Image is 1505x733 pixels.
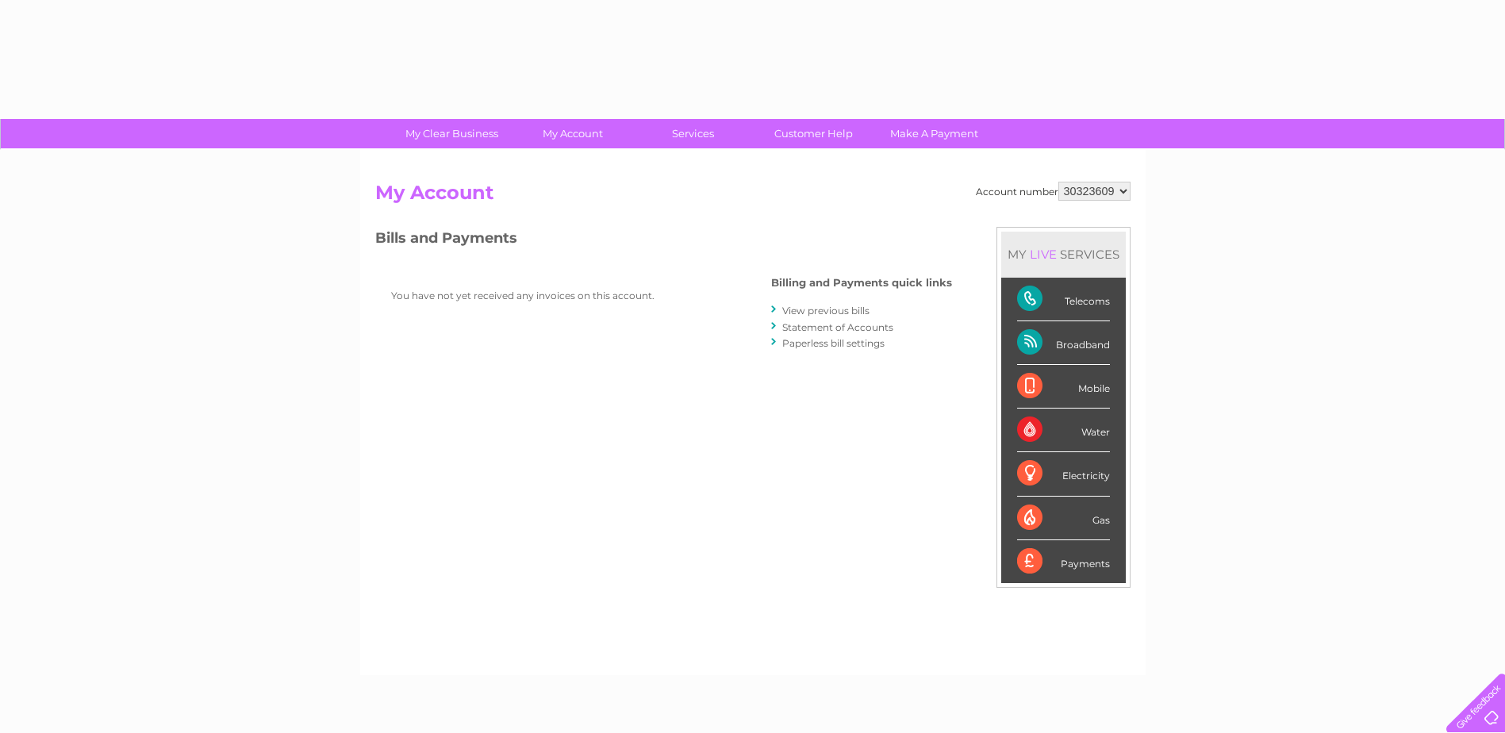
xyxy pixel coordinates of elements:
div: Water [1017,409,1110,452]
a: Paperless bill settings [782,337,885,349]
h3: Bills and Payments [375,227,952,255]
div: LIVE [1027,247,1060,262]
div: Electricity [1017,452,1110,496]
a: Customer Help [748,119,879,148]
a: View previous bills [782,305,870,317]
div: Broadband [1017,321,1110,365]
h2: My Account [375,182,1131,212]
a: My Clear Business [386,119,517,148]
div: Gas [1017,497,1110,540]
p: You have not yet received any invoices on this account. [391,288,708,303]
h4: Billing and Payments quick links [771,277,952,289]
div: Payments [1017,540,1110,583]
a: My Account [507,119,638,148]
a: Make A Payment [869,119,1000,148]
div: Telecoms [1017,278,1110,321]
a: Statement of Accounts [782,321,893,333]
div: Account number [976,182,1131,201]
div: MY SERVICES [1001,232,1126,277]
div: Mobile [1017,365,1110,409]
a: Services [628,119,758,148]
